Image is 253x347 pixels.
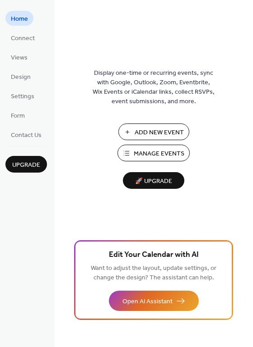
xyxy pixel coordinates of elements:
[128,175,179,187] span: 🚀 Upgrade
[11,131,42,140] span: Contact Us
[117,145,190,161] button: Manage Events
[5,108,30,123] a: Form
[93,68,215,106] span: Display one-time or recurring events, sync with Google, Outlook, Zoom, Eventbrite, Wix Events or ...
[118,123,189,140] button: Add New Event
[134,149,184,159] span: Manage Events
[11,111,25,121] span: Form
[5,30,40,45] a: Connect
[5,69,36,84] a: Design
[135,128,184,137] span: Add New Event
[11,53,28,63] span: Views
[5,50,33,64] a: Views
[5,11,33,26] a: Home
[122,297,173,306] span: Open AI Assistant
[11,92,34,101] span: Settings
[11,73,31,82] span: Design
[5,88,40,103] a: Settings
[11,34,35,43] span: Connect
[91,262,216,284] span: Want to adjust the layout, update settings, or change the design? The assistant can help.
[12,160,40,170] span: Upgrade
[5,127,47,142] a: Contact Us
[11,14,28,24] span: Home
[109,291,199,311] button: Open AI Assistant
[123,172,184,189] button: 🚀 Upgrade
[109,249,199,261] span: Edit Your Calendar with AI
[5,156,47,173] button: Upgrade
